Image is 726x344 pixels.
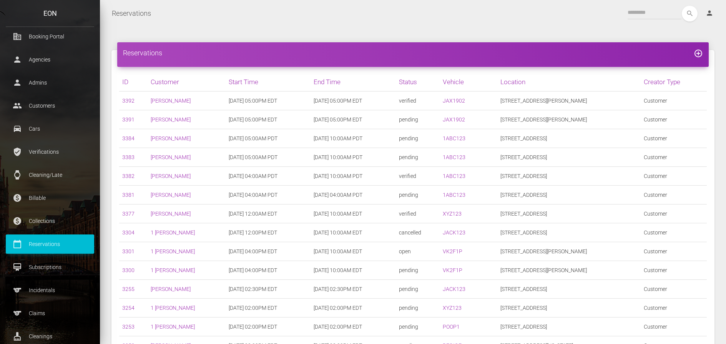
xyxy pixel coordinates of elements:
td: [DATE] 05:00AM PDT [226,148,311,167]
a: 3304 [122,229,135,236]
td: [STREET_ADDRESS] [497,280,641,299]
td: pending [396,110,440,129]
a: Reservations [112,4,151,23]
th: Vehicle [440,73,497,91]
td: cancelled [396,223,440,242]
td: Customer [641,204,707,223]
a: person [700,6,720,21]
td: Customer [641,148,707,167]
td: [STREET_ADDRESS][PERSON_NAME] [497,110,641,129]
td: verified [396,204,440,223]
a: 1 [PERSON_NAME] [151,229,195,236]
p: Billable [12,192,88,204]
th: End Time [311,73,395,91]
a: 1ABC123 [443,192,465,198]
td: Customer [641,317,707,336]
a: [PERSON_NAME] [151,211,191,217]
td: [DATE] 05:00PM EDT [226,110,311,129]
td: [DATE] 10:00AM EDT [311,261,395,280]
a: people Customers [6,96,94,115]
a: JACK123 [443,229,465,236]
td: [STREET_ADDRESS] [497,129,641,148]
td: [DATE] 10:00AM EDT [311,242,395,261]
a: 3300 [122,267,135,273]
td: [DATE] 10:00AM PDT [311,167,395,186]
th: Creator Type [641,73,707,91]
td: [DATE] 05:00PM EDT [311,110,395,129]
td: open [396,242,440,261]
td: [DATE] 04:00PM EDT [226,261,311,280]
a: 1 [PERSON_NAME] [151,305,195,311]
td: pending [396,186,440,204]
p: Subscriptions [12,261,88,273]
p: Cars [12,123,88,135]
td: [STREET_ADDRESS][PERSON_NAME] [497,261,641,280]
td: [DATE] 04:00AM PDT [311,186,395,204]
td: pending [396,317,440,336]
a: person Admins [6,73,94,92]
a: 1 [PERSON_NAME] [151,267,195,273]
th: Start Time [226,73,311,91]
h4: Reservations [123,48,703,58]
a: [PERSON_NAME] [151,154,191,160]
a: 1ABC123 [443,135,465,141]
a: VK2F1P [443,248,462,254]
td: [STREET_ADDRESS] [497,223,641,242]
td: Customer [641,280,707,299]
a: VK2F1P [443,267,462,273]
td: pending [396,148,440,167]
th: ID [119,73,148,91]
a: [PERSON_NAME] [151,98,191,104]
a: 3253 [122,324,135,330]
td: Customer [641,242,707,261]
p: Claims [12,307,88,319]
td: Customer [641,129,707,148]
a: 3384 [122,135,135,141]
a: [PERSON_NAME] [151,135,191,141]
a: 1ABC123 [443,173,465,179]
td: Customer [641,299,707,317]
a: corporate_fare Booking Portal [6,27,94,46]
a: XYZ123 [443,211,462,217]
a: sports Claims [6,304,94,323]
td: [DATE] 02:00PM EDT [226,299,311,317]
p: Incidentals [12,284,88,296]
td: [STREET_ADDRESS] [497,204,641,223]
td: Customer [641,110,707,129]
p: Customers [12,100,88,111]
td: [STREET_ADDRESS] [497,317,641,336]
td: [STREET_ADDRESS] [497,167,641,186]
a: add_circle_outline [694,49,703,57]
p: Cleanings [12,331,88,342]
td: pending [396,299,440,317]
td: [STREET_ADDRESS] [497,299,641,317]
a: paid Collections [6,211,94,231]
a: 1 [PERSON_NAME] [151,248,195,254]
td: Customer [641,167,707,186]
td: Customer [641,186,707,204]
button: search [682,6,698,22]
a: drive_eta Cars [6,119,94,138]
a: 3383 [122,154,135,160]
p: Verifications [12,146,88,158]
a: paid Billable [6,188,94,208]
td: [DATE] 04:00AM PDT [226,186,311,204]
td: [DATE] 12:00AM EDT [226,204,311,223]
td: Customer [641,91,707,110]
a: [PERSON_NAME] [151,286,191,292]
td: [DATE] 04:00PM EDT [226,242,311,261]
p: Admins [12,77,88,88]
td: [STREET_ADDRESS] [497,148,641,167]
td: [DATE] 12:00PM EDT [226,223,311,242]
a: 3392 [122,98,135,104]
td: [DATE] 02:00PM EDT [311,299,395,317]
p: Collections [12,215,88,227]
a: XYZ123 [443,305,462,311]
td: [DATE] 02:00PM EDT [226,317,311,336]
a: 3301 [122,248,135,254]
p: Cleaning/Late [12,169,88,181]
td: [STREET_ADDRESS] [497,186,641,204]
a: 3255 [122,286,135,292]
td: pending [396,280,440,299]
